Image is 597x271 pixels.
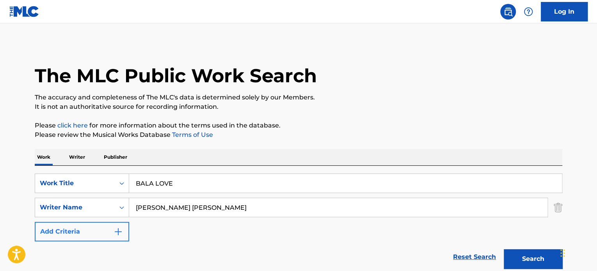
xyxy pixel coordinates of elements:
[35,93,562,102] p: The accuracy and completeness of The MLC's data is determined solely by our Members.
[101,149,130,165] p: Publisher
[35,222,129,241] button: Add Criteria
[114,227,123,236] img: 9d2ae6d4665cec9f34b9.svg
[35,149,53,165] p: Work
[35,102,562,112] p: It is not an authoritative source for recording information.
[560,241,565,265] div: Drag
[504,249,562,269] button: Search
[558,234,597,271] iframe: Chat Widget
[554,198,562,217] img: Delete Criterion
[541,2,588,21] a: Log In
[9,6,39,17] img: MLC Logo
[35,121,562,130] p: Please for more information about the terms used in the database.
[40,203,110,212] div: Writer Name
[449,248,500,266] a: Reset Search
[67,149,87,165] p: Writer
[40,179,110,188] div: Work Title
[171,131,213,138] a: Terms of Use
[35,64,317,87] h1: The MLC Public Work Search
[503,7,513,16] img: search
[35,130,562,140] p: Please review the Musical Works Database
[524,7,533,16] img: help
[57,122,88,129] a: click here
[500,4,516,19] a: Public Search
[521,4,536,19] div: Help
